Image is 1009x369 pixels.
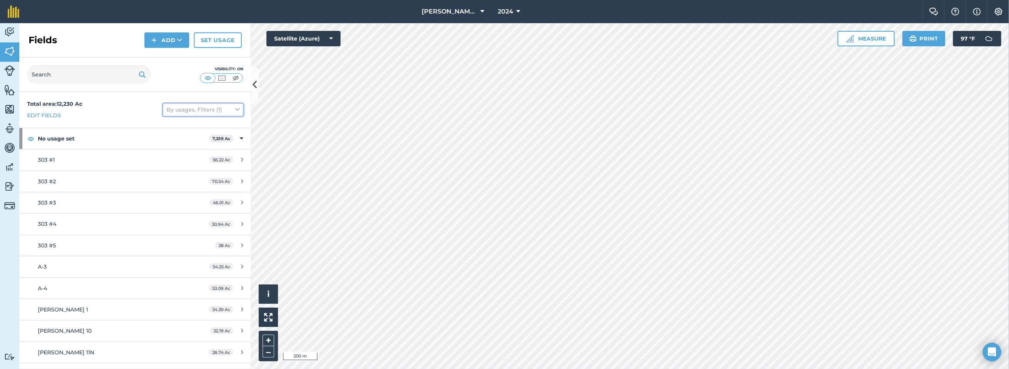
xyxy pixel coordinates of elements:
[209,263,233,270] span: 54.25 Ac
[961,31,975,46] span: 97 ° F
[209,221,233,227] span: 30.94 Ac
[19,128,251,149] div: No usage set7,259 Ac
[422,7,477,16] span: [PERSON_NAME] Farming Company
[263,346,274,357] button: –
[38,306,88,313] span: [PERSON_NAME] 1
[8,5,19,18] img: fieldmargin Logo
[203,74,213,82] img: svg+xml;base64,PHN2ZyB4bWxucz0iaHR0cDovL3d3dy53My5vcmcvMjAwMC9zdmciIHdpZHRoPSI1MCIgaGVpZ2h0PSI0MC...
[973,7,981,16] img: svg+xml;base64,PHN2ZyB4bWxucz0iaHR0cDovL3d3dy53My5vcmcvMjAwMC9zdmciIHdpZHRoPSIxNyIgaGVpZ2h0PSIxNy...
[263,335,274,346] button: +
[929,8,938,15] img: Two speech bubbles overlapping with the left bubble in the forefront
[38,220,56,227] span: 303 #4
[951,8,960,15] img: A question mark icon
[19,320,251,341] a: [PERSON_NAME] 1032.19 Ac
[953,31,1001,46] button: 97 °F
[139,70,146,79] img: svg+xml;base64,PHN2ZyB4bWxucz0iaHR0cDovL3d3dy53My5vcmcvMjAwMC9zdmciIHdpZHRoPSIxOSIgaGVpZ2h0PSIyNC...
[194,32,242,48] a: Set usage
[19,213,251,234] a: 303 #430.94 Ac
[994,8,1003,15] img: A cog icon
[259,284,278,304] button: i
[846,35,854,42] img: Ruler icon
[210,327,233,334] span: 32.19 Ac
[38,327,92,334] span: [PERSON_NAME] 10
[19,278,251,299] a: A-453.09 Ac
[163,103,243,116] button: By usages, Filters (1)
[498,7,513,16] span: 2024
[4,353,15,361] img: svg+xml;base64,PD94bWwgdmVyc2lvbj0iMS4wIiBlbmNvZGluZz0idXRmLTgiPz4KPCEtLSBHZW5lcmF0b3I6IEFkb2JlIE...
[19,192,251,213] a: 303 #346.01 Ac
[209,156,233,163] span: 56.22 Ac
[4,123,15,134] img: svg+xml;base64,PD94bWwgdmVyc2lvbj0iMS4wIiBlbmNvZGluZz0idXRmLTgiPz4KPCEtLSBHZW5lcmF0b3I6IEFkb2JlIE...
[19,149,251,170] a: 303 #156.22 Ac
[27,100,82,107] strong: Total area : 12,230 Ac
[38,263,47,270] span: A-3
[209,199,233,206] span: 46.01 Ac
[4,46,15,57] img: svg+xml;base64,PHN2ZyB4bWxucz0iaHR0cDovL3d3dy53My5vcmcvMjAwMC9zdmciIHdpZHRoPSI1NiIgaGVpZ2h0PSI2MC...
[38,242,56,249] span: 303 #5
[4,103,15,115] img: svg+xml;base64,PHN2ZyB4bWxucz0iaHR0cDovL3d3dy53My5vcmcvMjAwMC9zdmciIHdpZHRoPSI1NiIgaGVpZ2h0PSI2MC...
[27,134,34,143] img: svg+xml;base64,PHN2ZyB4bWxucz0iaHR0cDovL3d3dy53My5vcmcvMjAwMC9zdmciIHdpZHRoPSIxOCIgaGVpZ2h0PSIyNC...
[151,36,157,45] img: svg+xml;base64,PHN2ZyB4bWxucz0iaHR0cDovL3d3dy53My5vcmcvMjAwMC9zdmciIHdpZHRoPSIxNCIgaGVpZ2h0PSIyNC...
[267,289,270,299] span: i
[838,31,895,46] button: Measure
[981,31,997,46] img: svg+xml;base64,PD94bWwgdmVyc2lvbj0iMS4wIiBlbmNvZGluZz0idXRmLTgiPz4KPCEtLSBHZW5lcmF0b3I6IEFkb2JlIE...
[27,65,151,84] input: Search
[4,65,15,76] img: svg+xml;base64,PD94bWwgdmVyc2lvbj0iMS4wIiBlbmNvZGluZz0idXRmLTgiPz4KPCEtLSBHZW5lcmF0b3I6IEFkb2JlIE...
[38,156,55,163] span: 303 #1
[209,306,233,313] span: 34.39 Ac
[209,285,233,291] span: 53.09 Ac
[38,285,47,292] span: A-4
[4,142,15,154] img: svg+xml;base64,PD94bWwgdmVyc2lvbj0iMS4wIiBlbmNvZGluZz0idXRmLTgiPz4KPCEtLSBHZW5lcmF0b3I6IEFkb2JlIE...
[4,200,15,211] img: svg+xml;base64,PD94bWwgdmVyc2lvbj0iMS4wIiBlbmNvZGluZz0idXRmLTgiPz4KPCEtLSBHZW5lcmF0b3I6IEFkb2JlIE...
[19,171,251,192] a: 303 #270.54 Ac
[38,128,209,149] strong: No usage set
[4,161,15,173] img: svg+xml;base64,PD94bWwgdmVyc2lvbj0iMS4wIiBlbmNvZGluZz0idXRmLTgiPz4KPCEtLSBHZW5lcmF0b3I6IEFkb2JlIE...
[19,342,251,363] a: [PERSON_NAME] 11N26.74 Ac
[38,178,56,185] span: 303 #2
[29,34,57,46] h2: Fields
[902,31,946,46] button: Print
[983,343,1001,361] div: Open Intercom Messenger
[27,111,61,120] a: Edit fields
[217,74,227,82] img: svg+xml;base64,PHN2ZyB4bWxucz0iaHR0cDovL3d3dy53My5vcmcvMjAwMC9zdmciIHdpZHRoPSI1MCIgaGVpZ2h0PSI0MC...
[38,349,94,356] span: [PERSON_NAME] 11N
[231,74,241,82] img: svg+xml;base64,PHN2ZyB4bWxucz0iaHR0cDovL3d3dy53My5vcmcvMjAwMC9zdmciIHdpZHRoPSI1MCIgaGVpZ2h0PSI0MC...
[4,84,15,96] img: svg+xml;base64,PHN2ZyB4bWxucz0iaHR0cDovL3d3dy53My5vcmcvMjAwMC9zdmciIHdpZHRoPSI1NiIgaGVpZ2h0PSI2MC...
[200,66,243,72] div: Visibility: On
[266,31,341,46] button: Satellite (Azure)
[19,299,251,320] a: [PERSON_NAME] 134.39 Ac
[215,242,233,249] span: 38 Ac
[144,32,189,48] button: Add
[264,313,273,322] img: Four arrows, one pointing top left, one top right, one bottom right and the last bottom left
[38,199,56,206] span: 303 #3
[209,178,233,184] span: 70.54 Ac
[4,26,15,38] img: svg+xml;base64,PD94bWwgdmVyc2lvbj0iMS4wIiBlbmNvZGluZz0idXRmLTgiPz4KPCEtLSBHZW5lcmF0b3I6IEFkb2JlIE...
[19,256,251,277] a: A-354.25 Ac
[4,181,15,192] img: svg+xml;base64,PD94bWwgdmVyc2lvbj0iMS4wIiBlbmNvZGluZz0idXRmLTgiPz4KPCEtLSBHZW5lcmF0b3I6IEFkb2JlIE...
[19,235,251,256] a: 303 #538 Ac
[909,34,917,43] img: svg+xml;base64,PHN2ZyB4bWxucz0iaHR0cDovL3d3dy53My5vcmcvMjAwMC9zdmciIHdpZHRoPSIxOSIgaGVpZ2h0PSIyNC...
[212,136,231,141] strong: 7,259 Ac
[209,349,233,355] span: 26.74 Ac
